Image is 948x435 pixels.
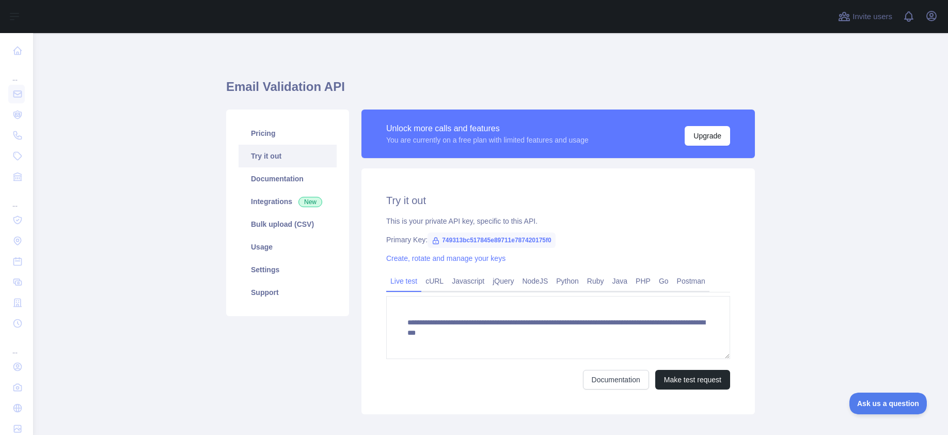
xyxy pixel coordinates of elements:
span: Invite users [852,11,892,23]
div: Primary Key: [386,235,730,245]
iframe: Toggle Customer Support [849,393,927,414]
a: Support [239,281,337,304]
button: Invite users [836,8,894,25]
a: Go [655,273,673,289]
div: ... [8,335,25,355]
a: Documentation [583,370,649,390]
a: Live test [386,273,421,289]
a: Python [552,273,583,289]
div: This is your private API key, specific to this API. [386,216,730,226]
a: jQuery [488,273,518,289]
h1: Email Validation API [226,79,755,103]
a: cURL [421,273,448,289]
a: Try it out [239,145,337,167]
div: Unlock more calls and features [386,122,589,135]
a: Settings [239,258,337,281]
button: Make test request [655,370,730,390]
a: Documentation [239,167,337,190]
a: Pricing [239,122,337,145]
span: 749313bc517845e89711e787420175f0 [428,232,556,248]
div: ... [8,188,25,209]
button: Upgrade [685,126,730,146]
a: Java [608,273,632,289]
a: Usage [239,236,337,258]
a: PHP [631,273,655,289]
a: NodeJS [518,273,552,289]
a: Ruby [583,273,608,289]
a: Bulk upload (CSV) [239,213,337,236]
div: ... [8,62,25,83]
a: Integrations New [239,190,337,213]
div: You are currently on a free plan with limited features and usage [386,135,589,145]
h2: Try it out [386,193,730,208]
a: Create, rotate and manage your keys [386,254,505,262]
span: New [298,197,322,207]
a: Postman [673,273,709,289]
a: Javascript [448,273,488,289]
